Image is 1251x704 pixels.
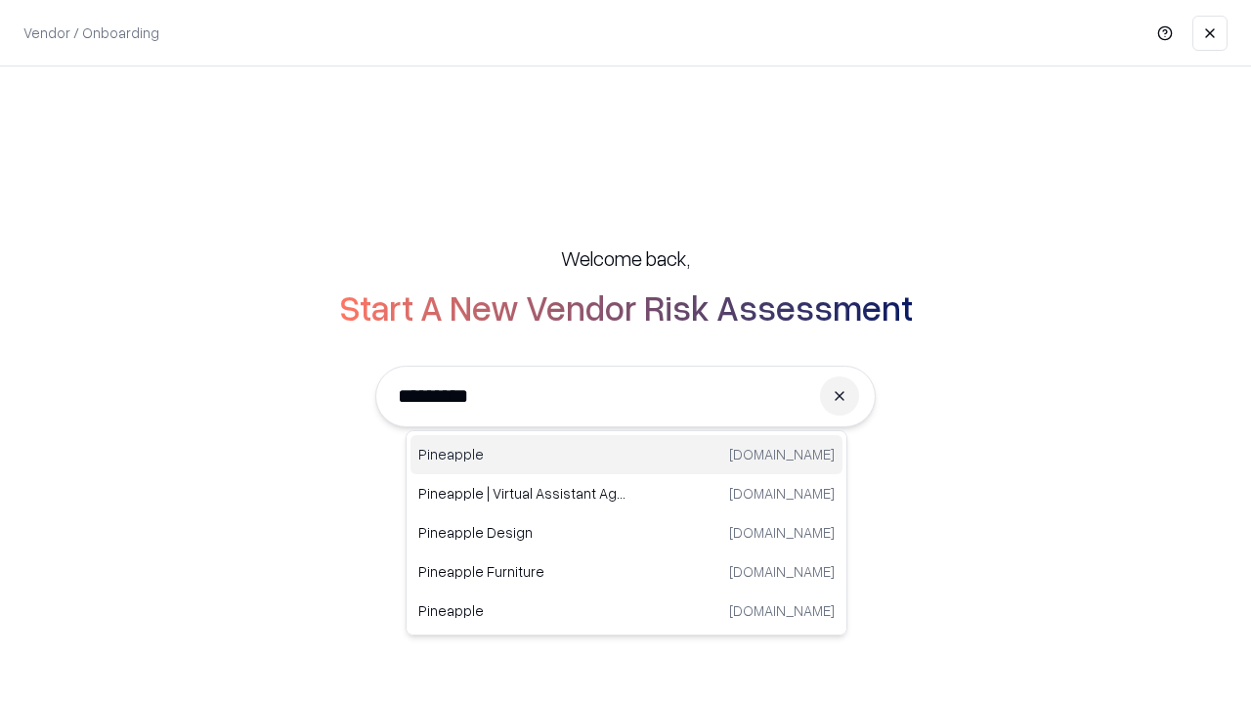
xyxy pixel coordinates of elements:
p: Pineapple [418,444,626,464]
p: [DOMAIN_NAME] [729,561,835,582]
p: [DOMAIN_NAME] [729,522,835,543]
p: [DOMAIN_NAME] [729,600,835,621]
p: Pineapple Design [418,522,626,543]
div: Suggestions [406,430,847,636]
p: Pineapple Furniture [418,561,626,582]
p: Pineapple | Virtual Assistant Agency [418,483,626,504]
p: [DOMAIN_NAME] [729,444,835,464]
h5: Welcome back, [561,244,690,272]
p: Vendor / Onboarding [23,22,159,43]
p: [DOMAIN_NAME] [729,483,835,504]
p: Pineapple [418,600,626,621]
h2: Start A New Vendor Risk Assessment [339,287,913,327]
